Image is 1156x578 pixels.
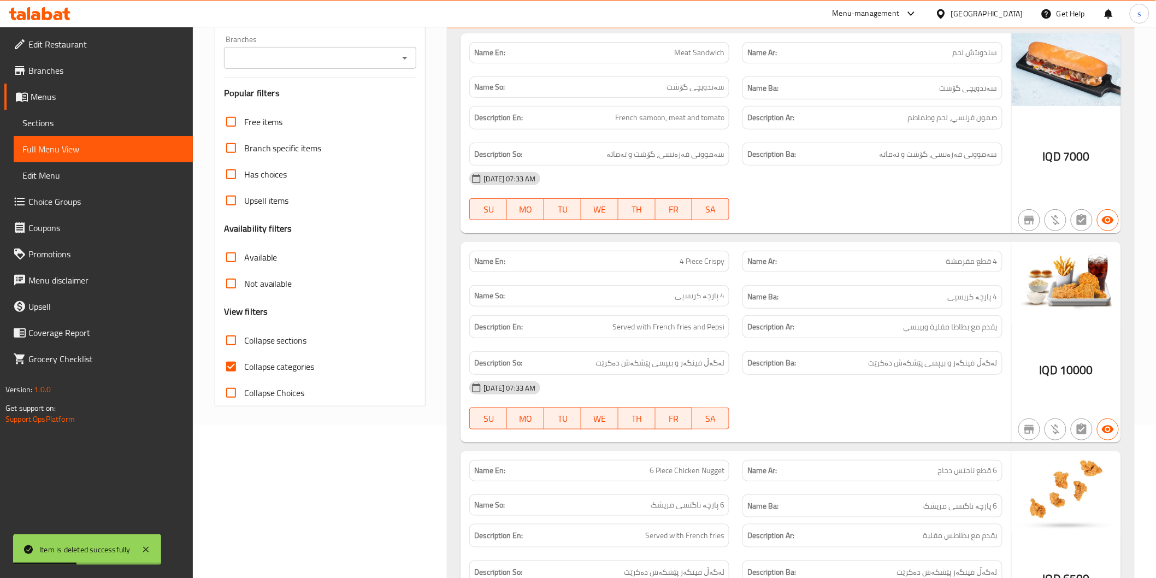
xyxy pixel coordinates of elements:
[479,383,540,393] span: [DATE] 07:33 AM
[1063,146,1090,167] span: 7000
[1040,359,1058,381] span: IQD
[34,382,51,397] span: 1.0.0
[474,499,505,511] strong: Name So:
[244,334,307,347] span: Collapse sections
[747,465,777,476] strong: Name Ar:
[474,320,523,334] strong: Description En:
[747,256,777,267] strong: Name Ar:
[645,529,724,542] span: Served with French fries
[747,47,777,58] strong: Name Ar:
[474,256,505,267] strong: Name En:
[1071,418,1093,440] button: Not has choices
[224,87,417,99] h3: Popular filters
[660,202,688,217] span: FR
[14,136,193,162] a: Full Menu View
[656,408,693,429] button: FR
[469,408,507,429] button: SU
[28,64,184,77] span: Branches
[31,90,184,103] span: Menus
[1018,209,1040,231] button: Not branch specific item
[1043,146,1061,167] span: IQD
[4,320,193,346] a: Coverage Report
[474,47,505,58] strong: Name En:
[623,202,651,217] span: TH
[656,198,693,220] button: FR
[244,194,289,207] span: Upsell items
[747,499,778,513] strong: Name Ba:
[948,290,998,304] span: 4 پارچە کریسپی
[507,408,544,429] button: MO
[674,47,724,58] span: Meat Sandwich
[474,465,505,476] strong: Name En:
[924,499,998,513] span: 6 پارچە ناگتسی مریشک
[4,215,193,241] a: Coupons
[474,356,522,370] strong: Description So:
[507,198,544,220] button: MO
[28,221,184,234] span: Coupons
[1097,209,1119,231] button: Available
[244,386,305,399] span: Collapse Choices
[4,241,193,267] a: Promotions
[660,411,688,427] span: FR
[586,411,614,427] span: WE
[474,148,522,161] strong: Description So:
[747,529,794,542] strong: Description Ar:
[4,84,193,110] a: Menus
[5,401,56,415] span: Get support on:
[1060,359,1093,381] span: 10000
[623,411,651,427] span: TH
[474,529,523,542] strong: Description En:
[650,465,724,476] span: 6 Piece Chicken Nugget
[244,115,283,128] span: Free items
[951,8,1023,20] div: [GEOGRAPHIC_DATA]
[667,81,724,93] span: سەندویچی گۆشت
[1045,209,1066,231] button: Purchased item
[474,81,505,93] strong: Name So:
[581,198,618,220] button: WE
[1137,8,1141,20] span: s
[474,111,523,125] strong: Description En:
[908,111,998,125] span: صمون فرنسي، لحم وطماطم
[747,290,778,304] strong: Name Ba:
[697,411,725,427] span: SA
[244,251,278,264] span: Available
[224,305,268,318] h3: View filters
[244,277,292,290] span: Not available
[747,148,796,161] strong: Description Ba:
[953,47,998,58] span: سندويتش لحم
[28,274,184,287] span: Menu disclaimer
[586,202,614,217] span: WE
[4,267,193,293] a: Menu disclaimer
[28,247,184,261] span: Promotions
[833,7,900,20] div: Menu-management
[697,202,725,217] span: SA
[940,81,998,95] span: سەندویچی گۆشت
[1097,418,1119,440] button: Available
[4,31,193,57] a: Edit Restaurant
[548,202,577,217] span: TU
[4,188,193,215] a: Choice Groups
[244,168,287,181] span: Has choices
[28,38,184,51] span: Edit Restaurant
[244,360,315,373] span: Collapse categories
[692,408,729,429] button: SA
[474,290,505,302] strong: Name So:
[612,320,724,334] span: Served with French fries and Pepsi
[22,116,184,129] span: Sections
[224,222,292,235] h3: Availability filters
[22,143,184,156] span: Full Menu View
[651,499,724,511] span: 6 پارچە ناگتسی مریشک
[923,529,998,542] span: يقدم مع بطاطس مقلية
[28,326,184,339] span: Coverage Report
[4,293,193,320] a: Upsell
[581,408,618,429] button: WE
[880,148,998,161] span: سەموونی فەرەنسی، گۆشت و تەماتە
[511,411,540,427] span: MO
[28,195,184,208] span: Choice Groups
[1071,209,1093,231] button: Not has choices
[548,411,577,427] span: TU
[946,256,998,267] span: 4 قطع مقرمشة
[4,57,193,84] a: Branches
[474,202,503,217] span: SU
[14,162,193,188] a: Edit Menu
